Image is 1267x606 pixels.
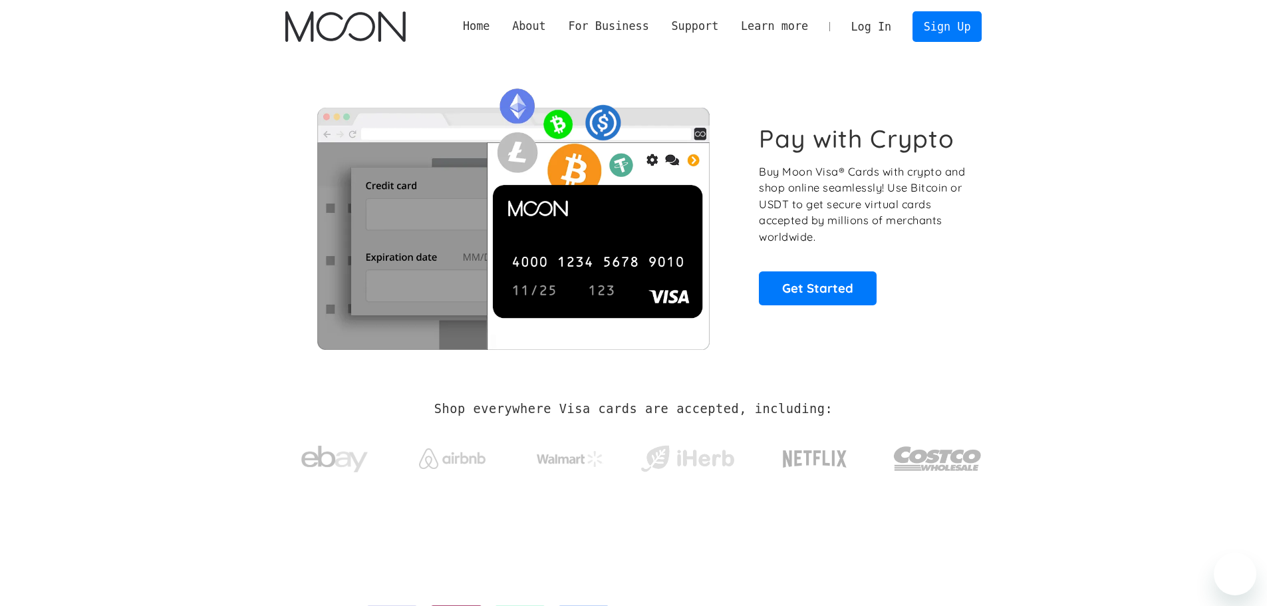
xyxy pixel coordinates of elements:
img: ebay [301,438,368,480]
img: Walmart [537,451,603,467]
div: Support [671,18,718,35]
img: Netflix [781,442,848,476]
h2: Shop everywhere Visa cards are accepted, including: [434,402,833,416]
p: Buy Moon Visa® Cards with crypto and shop online seamlessly! Use Bitcoin or USDT to get secure vi... [759,164,967,245]
div: About [512,18,546,35]
div: For Business [557,18,660,35]
a: Sign Up [913,11,982,41]
div: Support [660,18,730,35]
a: ebay [285,425,384,487]
img: Moon Cards let you spend your crypto anywhere Visa is accepted. [285,79,741,349]
a: Log In [840,12,903,41]
a: Costco [893,420,982,490]
a: iHerb [638,428,737,483]
img: Costco [893,434,982,484]
a: Netflix [756,429,875,482]
a: Walmart [520,438,619,474]
a: home [285,11,406,42]
div: Learn more [741,18,808,35]
div: About [501,18,557,35]
a: Airbnb [402,435,501,476]
iframe: Dugme za pokretanje prozora za razmenu poruka [1214,553,1256,595]
img: Moon Logo [285,11,406,42]
a: Home [452,18,501,35]
a: Get Started [759,271,877,305]
img: Airbnb [419,448,486,469]
div: Learn more [730,18,819,35]
img: iHerb [638,442,737,476]
h1: Pay with Crypto [759,124,954,154]
div: For Business [568,18,648,35]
